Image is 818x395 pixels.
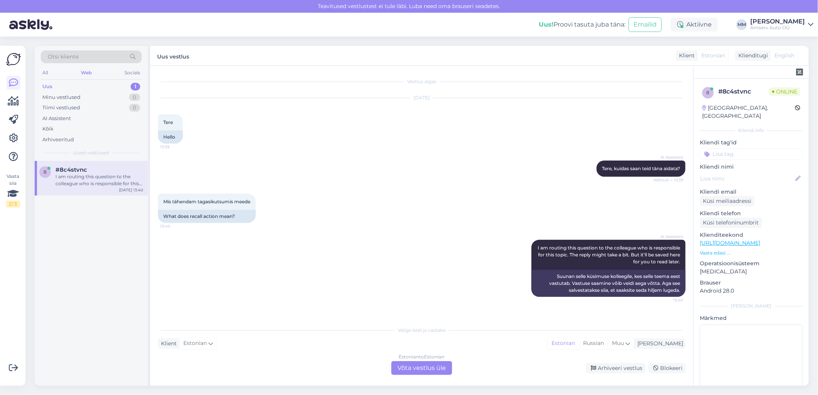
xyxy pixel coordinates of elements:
[700,209,803,218] p: Kliendi telefon
[163,199,250,204] span: Mis tähendam tagasikutsumis meede
[131,83,140,90] div: 1
[399,353,445,360] div: Estonian to Estonian
[700,259,803,268] p: Operatsioonisüsteem
[700,218,762,228] div: Küsi telefoninumbrit
[158,94,686,101] div: [DATE]
[42,94,80,101] div: Minu vestlused
[700,239,760,246] a: [URL][DOMAIN_NAME]
[629,17,662,32] button: Emailid
[700,314,803,322] p: Märkmed
[163,119,173,125] span: Tere
[774,52,795,60] span: English
[119,187,143,193] div: [DATE] 13:40
[654,177,683,183] span: Nähtud ✓ 13:39
[750,18,813,31] a: [PERSON_NAME]Amserv Auto OÜ
[700,148,803,160] input: Lisa tag
[700,231,803,239] p: Klienditeekond
[44,169,47,175] span: 8
[158,210,256,223] div: What does recall action mean?
[702,104,795,120] div: [GEOGRAPHIC_DATA], [GEOGRAPHIC_DATA]
[158,327,686,334] div: Valige keel ja vastake
[42,83,52,90] div: Uus
[649,363,686,373] div: Blokeeri
[700,196,754,206] div: Küsi meiliaadressi
[586,363,645,373] div: Arhiveeri vestlus
[769,87,800,96] span: Online
[42,104,80,112] div: Tiimi vestlused
[158,131,183,144] div: Hello
[602,166,680,171] span: Tere, kuidas saan teid täna aidata?
[701,52,725,60] span: Estonian
[671,18,718,32] div: Aktiivne
[160,223,189,229] span: 13:40
[700,139,803,147] p: Kliendi tag'id
[612,340,624,346] span: Muu
[700,174,794,183] input: Lisa nimi
[700,268,803,276] p: [MEDICAL_DATA]
[538,245,681,264] span: I am routing this question to the colleague who is responsible for this topic. The reply might ta...
[42,115,71,122] div: AI Assistent
[6,201,20,208] div: 2 / 3
[158,340,177,348] div: Klient
[129,94,140,101] div: 0
[160,144,189,150] span: 13:39
[654,234,683,239] span: AI Assistent
[158,78,686,85] div: Vestlus algas
[548,338,579,349] div: Estonian
[539,20,625,29] div: Proovi tasuta juba täna:
[676,52,695,60] div: Klient
[700,249,803,256] p: Vaata edasi ...
[700,279,803,287] p: Brauser
[736,19,747,30] div: MM
[706,90,709,95] span: 8
[55,166,87,173] span: #8c4stvnc
[539,21,553,28] b: Uus!
[750,25,805,31] div: Amserv Auto OÜ
[74,149,109,156] span: Uued vestlused
[42,125,54,133] div: Kõik
[654,154,683,160] span: AI Assistent
[531,270,686,297] div: Suunan selle küsimuse kolleegile, kes selle teema eest vastutab. Vastuse saamine võib veidi aega ...
[41,68,50,78] div: All
[700,127,803,134] div: Kliendi info
[79,68,93,78] div: Web
[718,87,769,96] div: # 8c4stvnc
[750,18,805,25] div: [PERSON_NAME]
[48,53,79,61] span: Otsi kliente
[183,339,207,348] span: Estonian
[700,163,803,171] p: Kliendi nimi
[700,303,803,310] div: [PERSON_NAME]
[129,104,140,112] div: 0
[157,50,189,61] label: Uus vestlus
[735,52,768,60] div: Klienditugi
[42,136,74,144] div: Arhiveeritud
[123,68,142,78] div: Socials
[6,173,20,208] div: Vaata siia
[654,297,683,303] span: 13:40
[700,287,803,295] p: Android 28.0
[796,69,803,75] img: zendesk
[6,52,21,67] img: Askly Logo
[391,361,452,375] div: Võta vestlus üle
[579,338,608,349] div: Russian
[634,340,683,348] div: [PERSON_NAME]
[700,188,803,196] p: Kliendi email
[55,173,143,187] div: I am routing this question to the colleague who is responsible for this topic. The reply might ta...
